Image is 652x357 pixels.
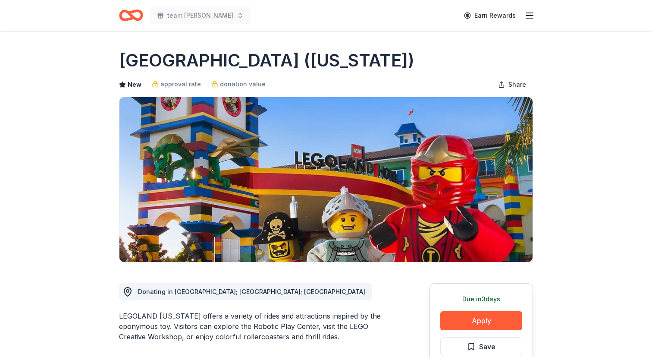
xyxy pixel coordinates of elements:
[152,79,201,89] a: approval rate
[119,97,533,262] img: Image for LEGOLAND Resort (New York)
[220,79,266,89] span: donation value
[491,76,533,93] button: Share
[440,337,522,356] button: Save
[128,79,141,90] span: New
[479,341,495,352] span: Save
[119,311,388,342] div: LEGOLAND [US_STATE] offers a variety of rides and attractions inspired by the eponymous toy. Visi...
[167,10,233,21] span: team [PERSON_NAME]
[508,79,526,90] span: Share
[150,7,251,24] button: team [PERSON_NAME]
[138,288,365,295] span: Donating in [GEOGRAPHIC_DATA]; [GEOGRAPHIC_DATA]; [GEOGRAPHIC_DATA]
[440,294,522,304] div: Due in 3 days
[119,48,414,73] h1: [GEOGRAPHIC_DATA] ([US_STATE])
[459,8,521,23] a: Earn Rewards
[440,311,522,330] button: Apply
[211,79,266,89] a: donation value
[160,79,201,89] span: approval rate
[119,5,143,25] a: Home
